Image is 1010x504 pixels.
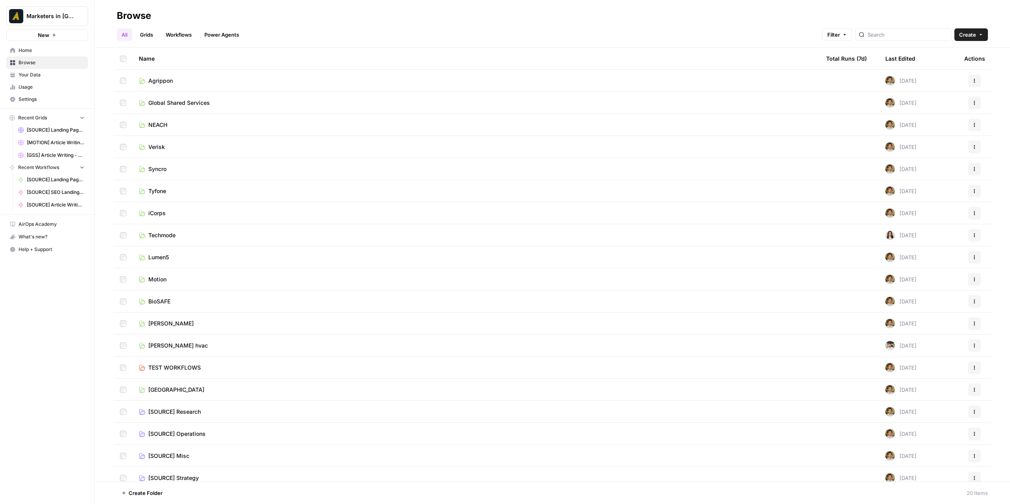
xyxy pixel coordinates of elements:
span: Create [959,31,976,39]
div: [DATE] [885,76,916,86]
button: Recent Grids [6,112,88,124]
div: [DATE] [885,407,916,417]
button: Help + Support [6,243,88,256]
span: Recent Grids [18,114,47,121]
span: New [38,31,49,39]
a: [GSS] Article Writing - Keyword-Driven Article + Source Grid [15,149,88,162]
div: [DATE] [885,164,916,174]
img: 5zyzjh3tw4s3l6pe5wy4otrd1hyg [885,407,895,417]
div: 20 Items [967,489,988,497]
a: All [117,28,132,41]
img: 5zyzjh3tw4s3l6pe5wy4otrd1hyg [885,385,895,394]
span: [SOURCE] Research [148,408,201,416]
span: Create Folder [129,489,163,497]
img: 5zyzjh3tw4s3l6pe5wy4otrd1hyg [885,451,895,461]
div: [DATE] [885,186,916,196]
a: BioSAFE [139,298,814,305]
span: BioSAFE [148,298,170,305]
span: [PERSON_NAME] [148,320,194,327]
img: 5zyzjh3tw4s3l6pe5wy4otrd1hyg [885,164,895,174]
a: Browse [6,56,88,69]
div: Actions [964,48,985,69]
div: [DATE] [885,120,916,130]
div: [DATE] [885,98,916,108]
a: Lumen5 [139,253,814,261]
div: [DATE] [885,253,916,262]
span: [SOURCE] Landing Page Brief Grid [27,126,84,134]
span: Browse [19,59,84,66]
a: Grids [135,28,158,41]
span: Marketers in [GEOGRAPHIC_DATA] [26,12,74,20]
span: Help + Support [19,246,84,253]
a: [SOURCE] Article Writing - Transcript-Driven Articles [15,199,88,211]
span: Filter [827,31,840,39]
span: Agrippon [148,77,173,85]
span: Home [19,47,84,54]
input: Search [868,31,948,39]
img: Marketers in Demand Logo [9,9,23,23]
div: [DATE] [885,363,916,372]
span: Your Data [19,71,84,78]
a: [SOURCE] Operations [139,430,814,438]
button: Recent Workflows [6,162,88,173]
a: AirOps Academy [6,218,88,231]
span: Usage [19,84,84,91]
button: What's new? [6,231,88,243]
span: [SOURCE] Operations [148,430,206,438]
div: [DATE] [885,297,916,306]
a: Motion [139,275,814,283]
span: iCorps [148,209,166,217]
div: [DATE] [885,208,916,218]
a: iCorps [139,209,814,217]
span: [PERSON_NAME] hvac [148,342,208,350]
span: [SOURCE] Misc [148,452,189,460]
a: Agrippon [139,77,814,85]
a: Workflows [161,28,196,41]
span: Global Shared Services [148,99,210,107]
button: Filter [822,28,852,41]
a: [SOURCE] SEO Landing Page Content Brief [15,186,88,199]
span: [SOURCE] Landing Page Writing [27,176,84,183]
span: [GEOGRAPHIC_DATA] [148,386,204,394]
a: Tyfone [139,187,814,195]
button: Create [954,28,988,41]
a: Usage [6,81,88,93]
span: [SOURCE] Article Writing - Transcript-Driven Articles [27,201,84,208]
div: [DATE] [885,231,916,240]
span: Settings [19,96,84,103]
div: Browse [117,9,151,22]
div: [DATE] [885,341,916,350]
span: NEACH [148,121,167,129]
a: Power Agents [200,28,244,41]
button: New [6,29,88,41]
img: 5zyzjh3tw4s3l6pe5wy4otrd1hyg [885,142,895,152]
span: Motion [148,275,166,283]
a: [MOTION] Article Writing-Transcript-Driven Article Grid [15,136,88,149]
a: Home [6,44,88,57]
div: [DATE] [885,319,916,328]
span: [SOURCE] SEO Landing Page Content Brief [27,189,84,196]
a: [SOURCE] Misc [139,452,814,460]
span: Techmode [148,231,176,239]
a: Your Data [6,69,88,81]
div: [DATE] [885,429,916,439]
span: AirOps Academy [19,221,84,228]
img: 5zyzjh3tw4s3l6pe5wy4otrd1hyg [885,208,895,218]
a: [GEOGRAPHIC_DATA] [139,386,814,394]
img: 5zyzjh3tw4s3l6pe5wy4otrd1hyg [885,363,895,372]
img: 5zyzjh3tw4s3l6pe5wy4otrd1hyg [885,186,895,196]
img: 4fd6czjb14ow1nfuhki0wq9u0yq0 [885,231,895,240]
a: TEST WORKFLOWS [139,364,814,372]
span: Tyfone [148,187,166,195]
a: [SOURCE] Landing Page Brief Grid [15,124,88,136]
span: TEST WORKFLOWS [148,364,201,372]
img: 5zyzjh3tw4s3l6pe5wy4otrd1hyg [885,76,895,86]
span: Syncro [148,165,166,173]
img: 3yju8kyn2znwnw93b46w7rs9iqok [885,341,895,350]
div: [DATE] [885,385,916,394]
img: 5zyzjh3tw4s3l6pe5wy4otrd1hyg [885,98,895,108]
span: [SOURCE] Strategy [148,474,199,482]
img: 5zyzjh3tw4s3l6pe5wy4otrd1hyg [885,319,895,328]
a: Settings [6,93,88,106]
span: Recent Workflows [18,164,59,171]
